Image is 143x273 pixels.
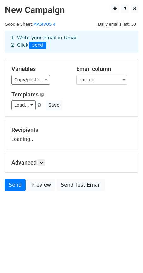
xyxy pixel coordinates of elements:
a: Templates [11,91,39,98]
h5: Email column [76,66,132,73]
a: Copy/paste... [11,75,50,85]
h5: Advanced [11,159,132,166]
h5: Variables [11,66,67,73]
h2: New Campaign [5,5,138,15]
span: Daily emails left: 50 [96,21,138,28]
a: Preview [27,179,55,191]
a: MASIVOS 4 [33,22,55,26]
a: Load... [11,100,36,110]
a: Send [5,179,26,191]
small: Google Sheet: [5,22,56,26]
span: Send [29,42,46,49]
div: Loading... [11,126,132,143]
a: Daily emails left: 50 [96,22,138,26]
div: 1. Write your email in Gmail 2. Click [6,34,137,49]
a: Send Test Email [57,179,105,191]
h5: Recipients [11,126,132,133]
button: Save [46,100,62,110]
